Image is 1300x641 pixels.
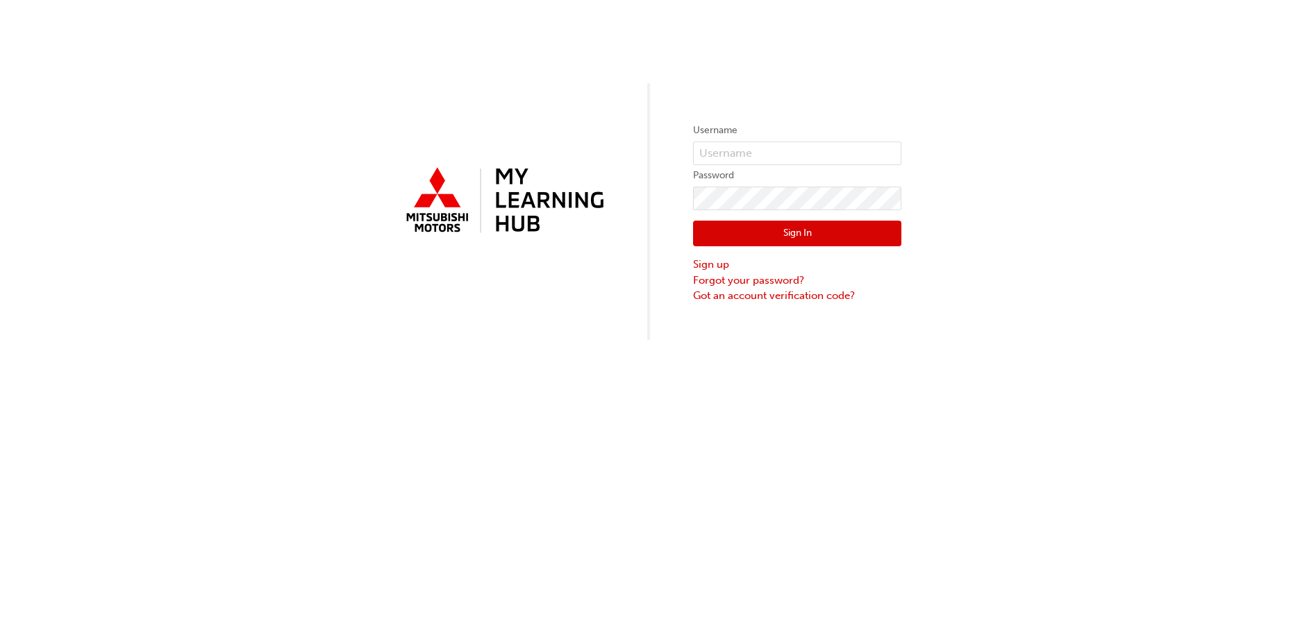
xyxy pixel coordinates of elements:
button: Sign In [693,221,901,247]
a: Sign up [693,257,901,273]
input: Username [693,142,901,165]
a: Got an account verification code? [693,288,901,304]
label: Password [693,167,901,184]
a: Forgot your password? [693,273,901,289]
label: Username [693,122,901,139]
img: mmal [399,162,607,241]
